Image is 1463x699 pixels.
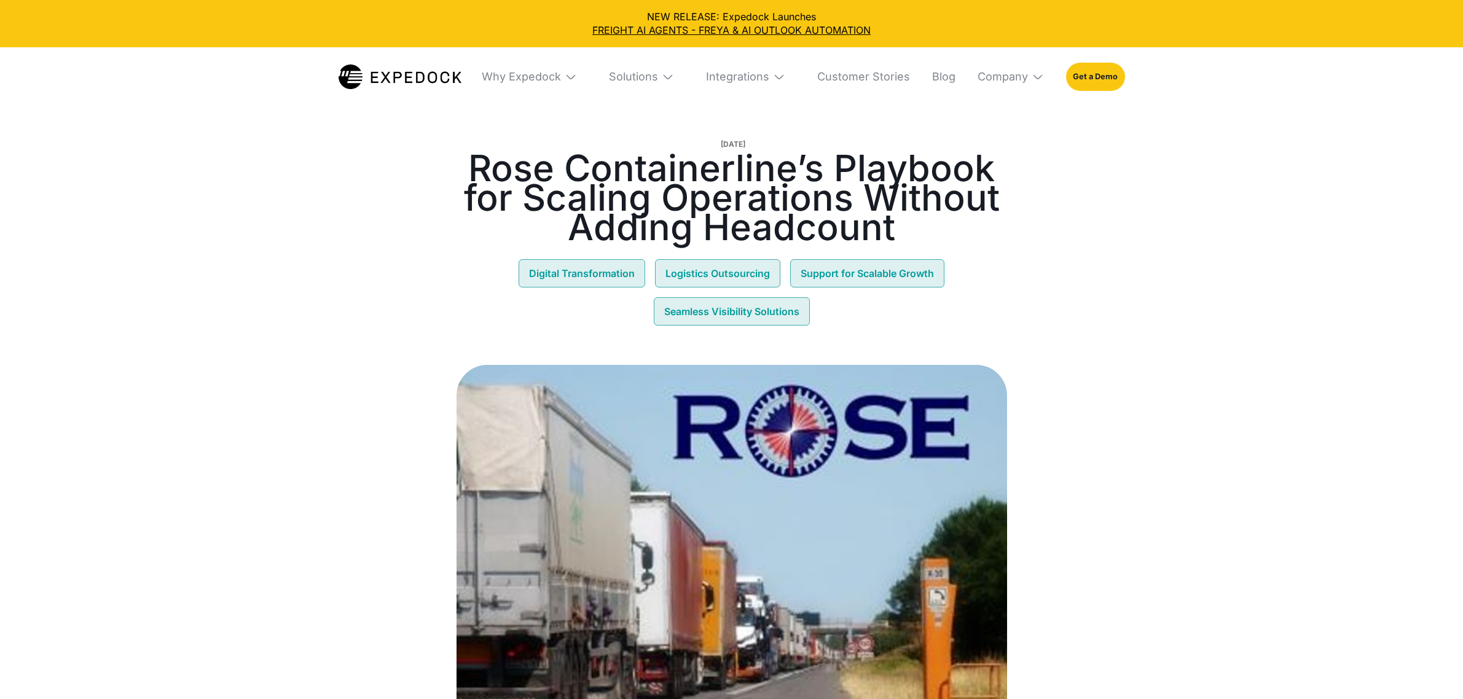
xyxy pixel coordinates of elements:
[706,70,769,84] div: Integrations
[664,303,799,320] div: Seamless Visibility Solutions
[922,47,955,106] a: Blog
[807,47,910,106] a: Customer Stories
[968,47,1054,106] div: Company
[1066,63,1124,91] a: Get a Demo
[10,23,1453,37] a: FREIGHT AI AGENTS - FREYA & AI OUTLOOK AUTOMATION
[609,70,658,84] div: Solutions
[457,154,1007,242] h1: Rose Containerline’s Playbook for Scaling Operations Without Adding Headcount
[599,47,684,106] div: Solutions
[482,70,561,84] div: Why Expedock
[978,70,1028,84] div: Company
[472,47,587,106] div: Why Expedock
[665,265,770,282] div: Logistics Outsourcing
[801,265,934,282] div: Support for Scalable Growth
[696,47,795,106] div: Integrations
[10,10,1453,37] div: NEW RELEASE: Expedock Launches
[529,265,635,282] div: Digital Transformation
[460,135,1007,154] p: [DATE]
